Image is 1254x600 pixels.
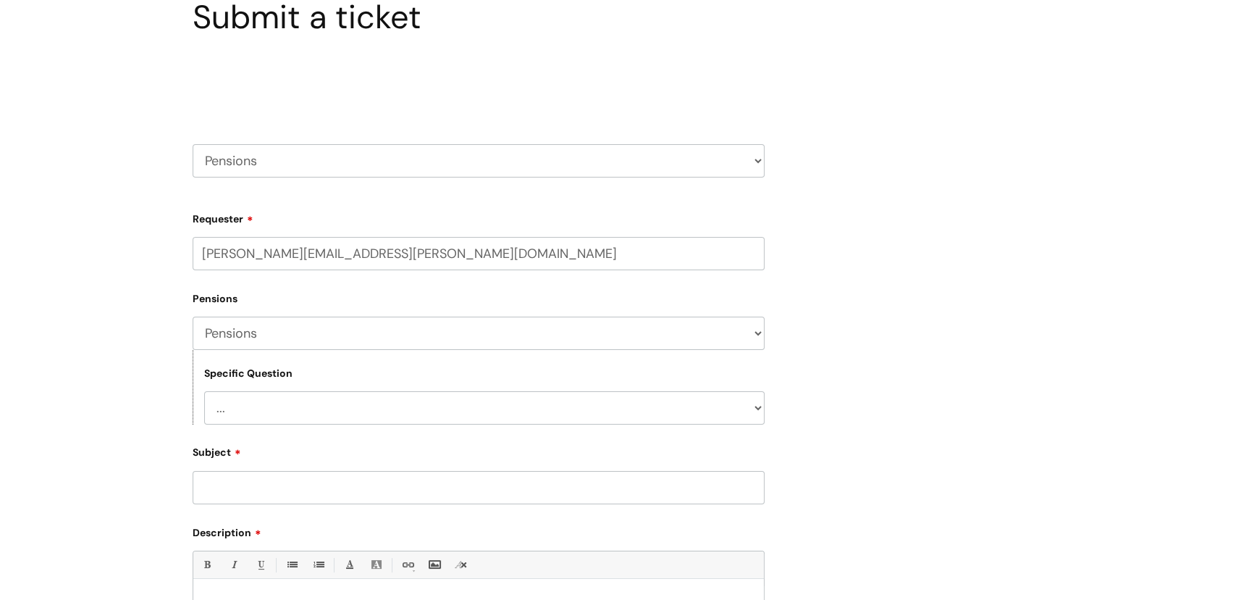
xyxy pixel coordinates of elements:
h2: Select issue type [193,70,765,97]
label: Subject [193,441,765,459]
a: Remove formatting (Ctrl-\) [452,556,470,574]
a: • Unordered List (Ctrl-Shift-7) [282,556,300,574]
label: Specific Question [204,367,293,380]
a: Italic (Ctrl-I) [224,556,243,574]
input: Email [193,237,765,270]
a: Underline(Ctrl-U) [251,556,269,574]
a: Font Color [340,556,358,574]
a: Back Color [367,556,385,574]
label: Pensions [193,290,765,305]
a: Link [398,556,416,574]
a: Insert Image... [425,556,443,574]
a: 1. Ordered List (Ctrl-Shift-8) [309,556,327,574]
a: Bold (Ctrl-B) [198,556,216,574]
label: Description [193,522,765,539]
label: Requester [193,208,765,225]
